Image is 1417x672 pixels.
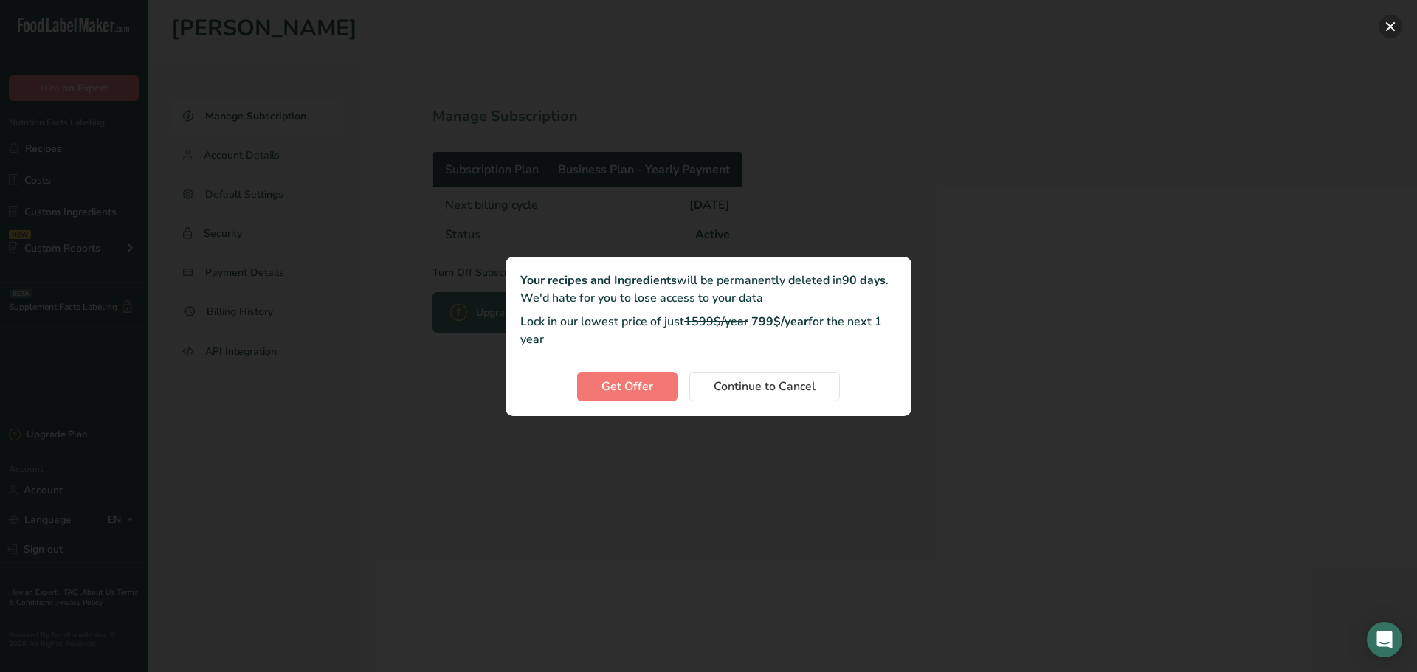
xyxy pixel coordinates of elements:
[520,272,677,288] b: Your recipes and Ingredients
[684,314,748,330] span: 1599$/year
[714,378,816,395] span: Continue to Cancel
[842,272,886,288] b: 90 days
[520,313,897,348] p: Lock in our lowest price of just for the next 1 year
[751,314,808,330] b: 799$/year
[689,372,840,401] button: Continue to Cancel
[520,271,897,307] div: will be permanently deleted in . We'd hate for you to lose access to your data
[577,372,678,401] button: Get Offer
[1367,622,1402,657] div: Open Intercom Messenger
[601,378,653,395] span: Get Offer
